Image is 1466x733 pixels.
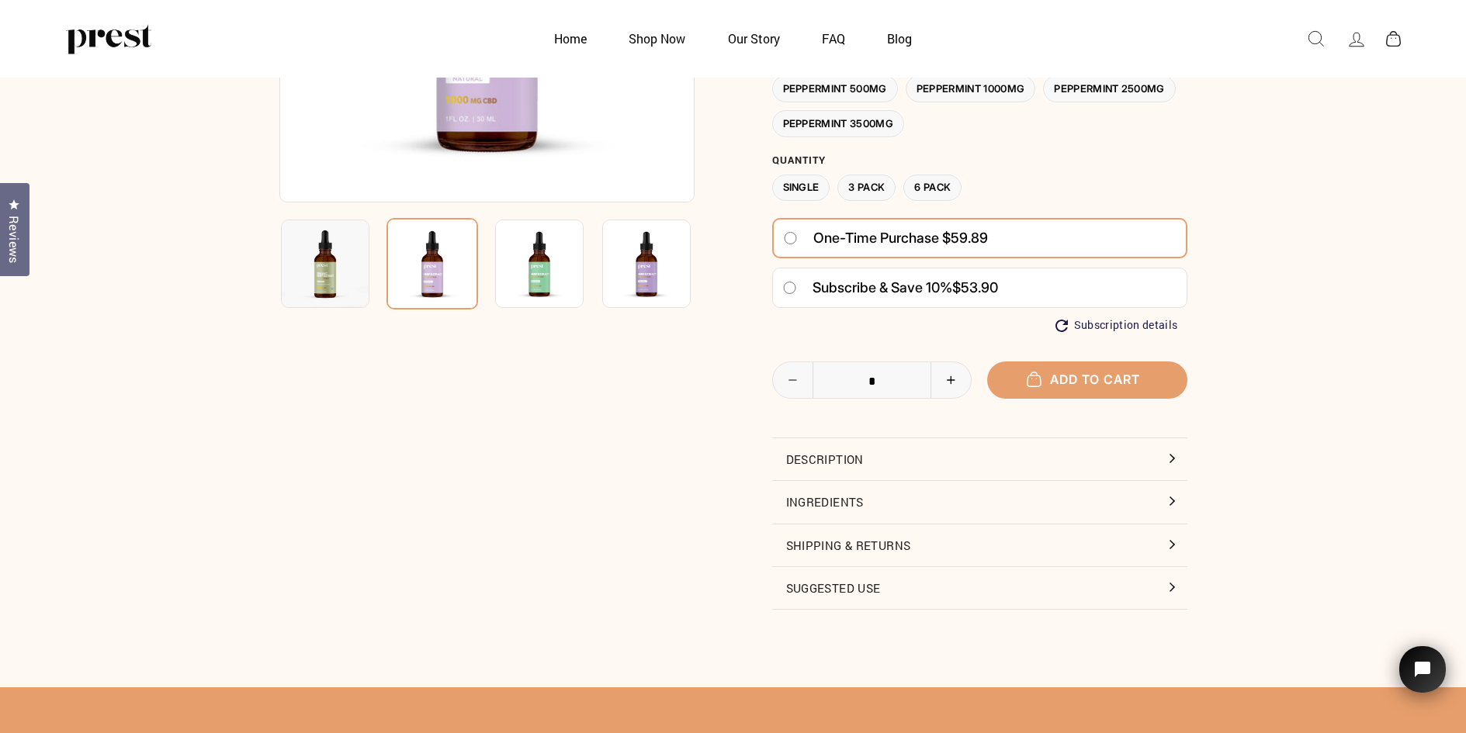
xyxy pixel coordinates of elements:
[813,224,988,252] span: One-time purchase $59.89
[1379,624,1466,733] iframe: Tidio Chat
[987,361,1187,398] button: Add to cart
[868,23,931,54] a: Blog
[602,220,691,308] img: CBD HEMP OIL 1 Ingredient
[931,362,971,398] button: Increase item quantity by one
[802,23,865,54] a: FAQ
[709,23,799,54] a: Our Story
[386,218,478,309] img: CBD HEMP OIL 1 Ingredient
[772,524,1187,566] button: Shipping & Returns
[952,279,998,296] span: $53.90
[281,220,369,308] img: CBD HEMP OIL 1 Ingredient
[66,23,151,54] img: PREST ORGANICS
[813,279,952,296] span: Subscribe & save 10%
[772,481,1187,523] button: Ingredients
[535,23,606,54] a: Home
[772,438,1187,480] button: Description
[1074,319,1178,332] span: Subscription details
[837,175,896,202] label: 3 Pack
[535,23,932,54] ul: Primary
[495,220,584,308] img: CBD HEMP OIL 1 Ingredient
[782,282,797,294] input: Subscribe & save 10%$53.90
[772,567,1187,609] button: Suggested Use
[1035,372,1140,387] span: Add to cart
[773,362,813,398] button: Reduce item quantity by one
[4,216,24,264] span: Reviews
[772,110,905,137] label: Peppermint 3500MG
[783,232,798,244] input: One-time purchase $59.89
[772,75,898,102] label: Peppermint 500MG
[903,175,962,202] label: 6 Pack
[1055,319,1178,332] button: Subscription details
[1043,75,1176,102] label: Peppermint 2500MG
[772,175,830,202] label: Single
[906,75,1036,102] label: Peppermint 1000MG
[609,23,705,54] a: Shop Now
[772,154,1187,167] label: Quantity
[773,362,972,399] input: quantity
